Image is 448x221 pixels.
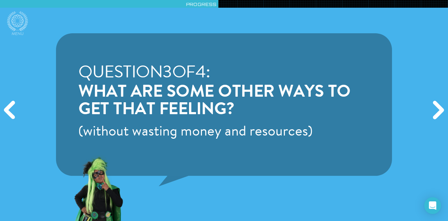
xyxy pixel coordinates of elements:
[172,65,195,82] span: of
[424,197,441,214] div: Open Intercom Messenger
[7,11,28,37] a: Menu
[78,84,370,118] h3: What are some other ways to get that feeling?
[12,31,24,37] span: Menu
[162,65,172,82] span: 3
[78,65,162,82] span: Question
[67,155,128,221] img: apprenticeCurious-3e7236cce83cb89c2edaeb8503ed9211.png
[195,65,206,82] span: 4
[206,65,210,82] span: :
[78,125,370,139] h4: (without wasting money and resources)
